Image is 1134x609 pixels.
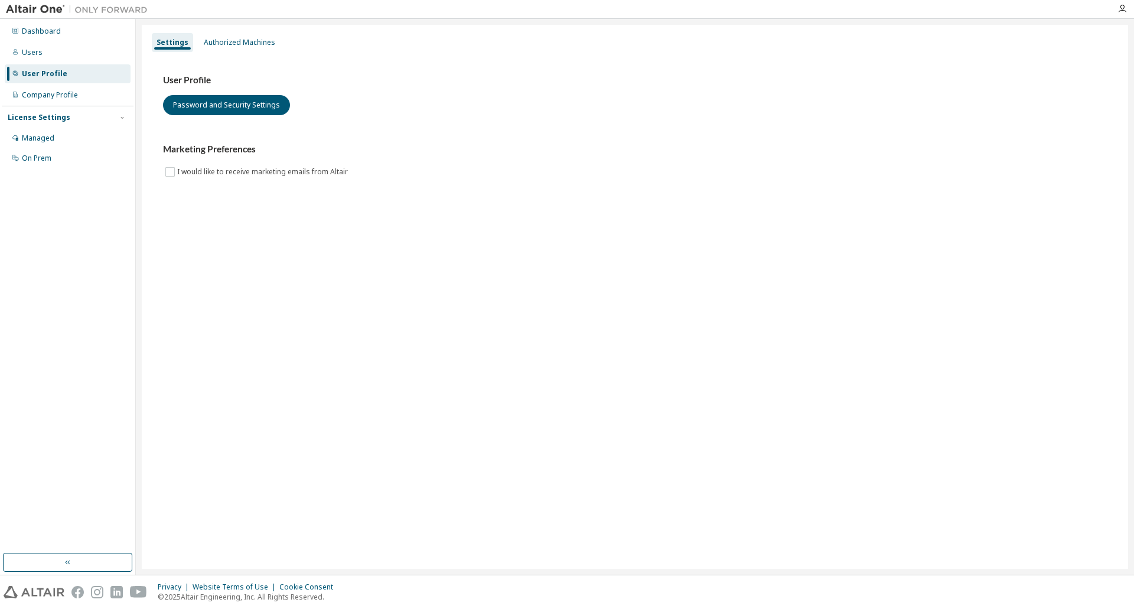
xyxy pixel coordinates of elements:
div: Managed [22,133,54,143]
h3: User Profile [163,74,1107,86]
img: youtube.svg [130,586,147,598]
img: linkedin.svg [110,586,123,598]
div: Settings [157,38,188,47]
div: User Profile [22,69,67,79]
label: I would like to receive marketing emails from Altair [177,165,350,179]
div: On Prem [22,154,51,163]
h3: Marketing Preferences [163,144,1107,155]
button: Password and Security Settings [163,95,290,115]
img: instagram.svg [91,586,103,598]
img: Altair One [6,4,154,15]
div: Authorized Machines [204,38,275,47]
img: facebook.svg [71,586,84,598]
div: License Settings [8,113,70,122]
div: Company Profile [22,90,78,100]
div: Privacy [158,582,193,592]
div: Users [22,48,43,57]
div: Website Terms of Use [193,582,279,592]
div: Dashboard [22,27,61,36]
p: © 2025 Altair Engineering, Inc. All Rights Reserved. [158,592,340,602]
img: altair_logo.svg [4,586,64,598]
div: Cookie Consent [279,582,340,592]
